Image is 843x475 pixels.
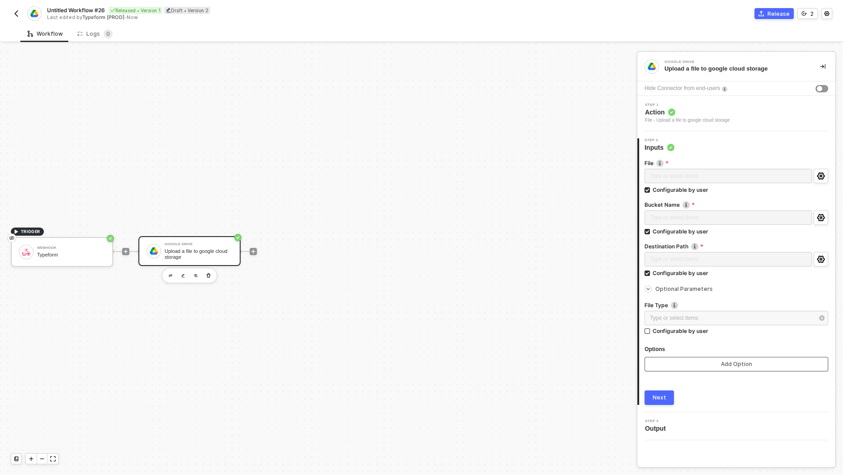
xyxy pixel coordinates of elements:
button: back [11,8,22,19]
span: icon-minus [39,456,45,461]
span: eye-invisible [9,234,14,242]
img: icon-info [671,302,678,309]
span: Step 2 [644,138,674,142]
span: icon-success-page [234,234,242,241]
span: Optional Parameters [655,285,713,292]
div: Released • Version 1 [109,7,162,14]
div: Configurable by user [653,228,708,235]
img: integration-icon [30,9,38,18]
div: Upload a file to google cloud storage [664,65,805,73]
span: icon-play [251,249,256,254]
span: Untitled Workflow #26 [47,6,105,14]
sup: 0 [104,29,113,38]
div: Step 2Inputs Fileicon-infoType or select itemsConfigurable by userBucket Nameicon-infoType or sel... [637,138,835,405]
img: integration-icon [648,62,656,71]
span: icon-collapse-right [820,64,825,69]
button: copy-block [190,270,201,281]
div: 2 [810,10,814,18]
label: Bucket Name [644,201,828,209]
button: edit-cred [165,270,176,281]
span: Typeform [PROD] [82,14,124,20]
span: Step 1 [645,103,729,107]
span: icon-versioning [801,11,807,16]
img: copy-block [194,274,198,277]
span: Inputs [644,143,674,152]
div: Release [767,10,790,18]
img: icon-info [722,86,727,92]
div: Upload a file to google cloud storage [165,248,232,260]
img: back [13,10,20,17]
button: edit-cred [178,270,189,281]
img: icon [22,248,30,256]
span: icon-settings [817,172,825,180]
span: icon-play [14,229,19,234]
div: File - Upload a file to google cloud storage [645,117,729,124]
span: icon-settings [824,11,829,16]
div: Configurable by user [653,269,708,277]
div: Typeform [37,252,105,258]
button: 2 [797,8,818,19]
div: Configurable by user [653,327,708,335]
span: icon-edit [166,8,171,13]
div: Add Option [721,361,752,368]
div: Logs [77,29,113,38]
label: File [644,159,828,167]
span: icon-arrow-right-small [645,286,651,292]
span: icon-commerce [758,11,764,16]
span: Options [644,344,665,355]
img: icon-info [656,160,663,167]
img: icon-info [691,243,698,250]
div: Workflow [28,30,63,38]
div: Step 1Action File - Upload a file to google cloud storage [637,103,835,124]
button: Release [754,8,794,19]
button: Next [644,390,674,405]
div: Google Drive [664,60,800,64]
div: Last edited by - Now [47,14,421,21]
img: icon-info [682,201,690,209]
button: Add Option [644,357,828,371]
img: edit-cred [181,274,185,278]
img: edit-cred [169,274,172,277]
label: Destination Path [644,242,828,250]
span: icon-settings [817,256,825,263]
div: Draft • Version 2 [164,7,210,14]
span: icon-settings [817,214,825,221]
span: icon-expand [50,456,56,461]
div: Configurable by user [653,186,708,194]
span: icon-success-page [107,235,114,242]
span: icon-play [28,456,34,461]
label: File Type [644,301,828,309]
div: Optional Parameters [644,284,828,294]
span: TRIGGER [21,228,40,235]
img: icon [150,247,158,255]
span: icon-play [123,249,128,254]
span: Action [645,108,729,117]
div: Next [653,394,666,401]
div: Google Drive [165,242,232,246]
div: Hide Connector from end-users [644,84,720,93]
span: Step 3 [645,419,669,423]
div: Webhook [37,246,105,250]
span: Output [645,424,669,433]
